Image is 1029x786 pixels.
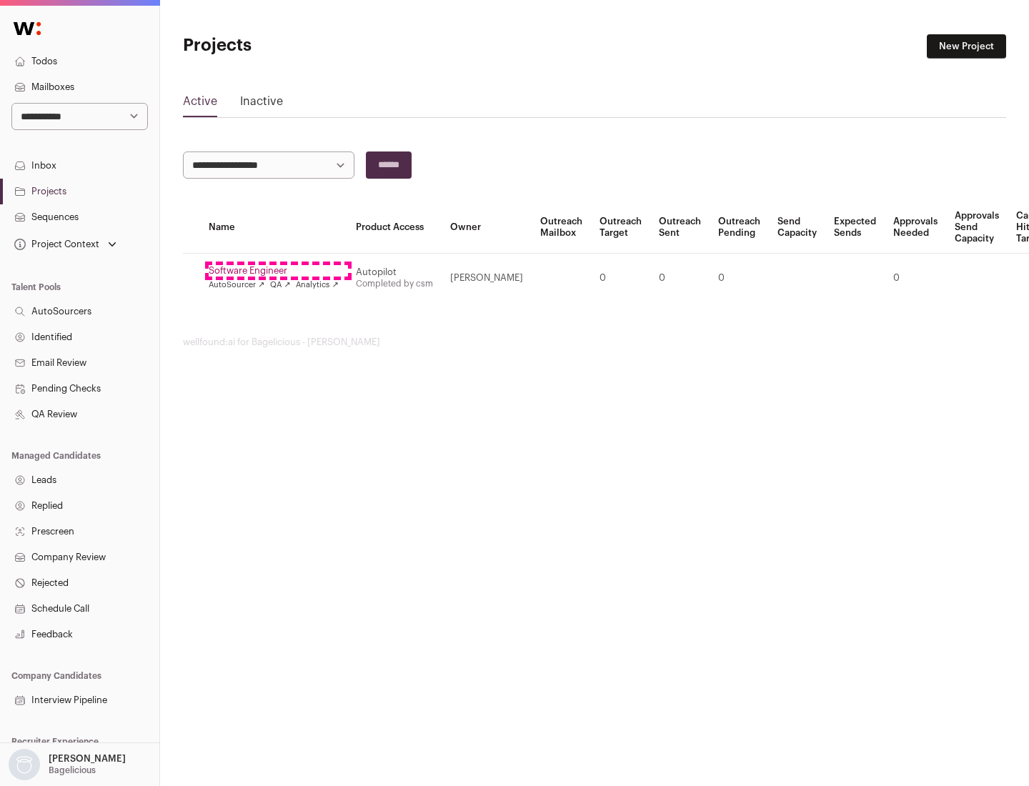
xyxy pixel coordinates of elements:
[591,202,650,254] th: Outreach Target
[183,337,1006,348] footer: wellfound:ai for Bagelicious - [PERSON_NAME]
[183,93,217,116] a: Active
[270,279,290,291] a: QA ↗
[710,202,769,254] th: Outreach Pending
[442,254,532,303] td: [PERSON_NAME]
[885,202,946,254] th: Approvals Needed
[9,749,40,780] img: nopic.png
[946,202,1008,254] th: Approvals Send Capacity
[347,202,442,254] th: Product Access
[11,234,119,254] button: Open dropdown
[650,202,710,254] th: Outreach Sent
[49,753,126,765] p: [PERSON_NAME]
[6,14,49,43] img: Wellfound
[356,267,433,278] div: Autopilot
[927,34,1006,59] a: New Project
[209,265,339,277] a: Software Engineer
[825,202,885,254] th: Expected Sends
[11,239,99,250] div: Project Context
[6,749,129,780] button: Open dropdown
[49,765,96,776] p: Bagelicious
[769,202,825,254] th: Send Capacity
[650,254,710,303] td: 0
[710,254,769,303] td: 0
[356,279,433,288] a: Completed by csm
[885,254,946,303] td: 0
[442,202,532,254] th: Owner
[296,279,338,291] a: Analytics ↗
[209,279,264,291] a: AutoSourcer ↗
[591,254,650,303] td: 0
[200,202,347,254] th: Name
[240,93,283,116] a: Inactive
[183,34,457,57] h1: Projects
[532,202,591,254] th: Outreach Mailbox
